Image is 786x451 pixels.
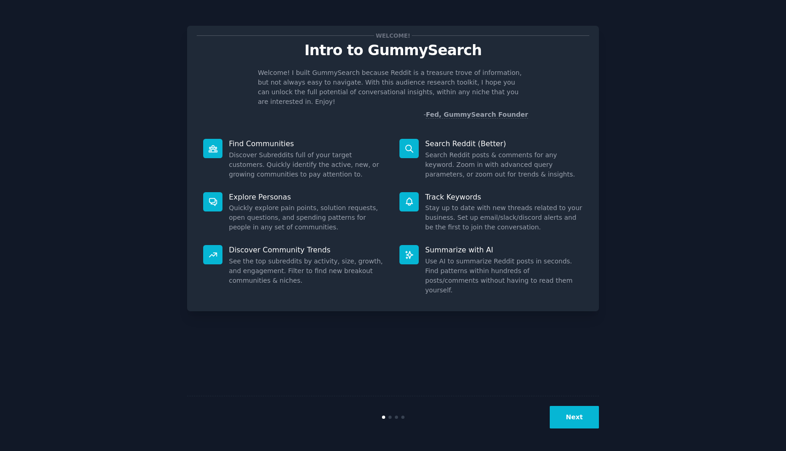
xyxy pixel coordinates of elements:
[425,257,583,295] dd: Use AI to summarize Reddit posts in seconds. Find patterns within hundreds of posts/comments with...
[550,406,599,428] button: Next
[374,31,412,40] span: Welcome!
[425,192,583,202] p: Track Keywords
[425,139,583,148] p: Search Reddit (Better)
[197,42,589,58] p: Intro to GummySearch
[229,257,387,285] dd: See the top subreddits by activity, size, growth, and engagement. Filter to find new breakout com...
[425,245,583,255] p: Summarize with AI
[229,150,387,179] dd: Discover Subreddits full of your target customers. Quickly identify the active, new, or growing c...
[425,203,583,232] dd: Stay up to date with new threads related to your business. Set up email/slack/discord alerts and ...
[426,111,528,119] a: Fed, GummySearch Founder
[229,139,387,148] p: Find Communities
[423,110,528,120] div: -
[425,150,583,179] dd: Search Reddit posts & comments for any keyword. Zoom in with advanced query parameters, or zoom o...
[229,203,387,232] dd: Quickly explore pain points, solution requests, open questions, and spending patterns for people ...
[229,192,387,202] p: Explore Personas
[258,68,528,107] p: Welcome! I built GummySearch because Reddit is a treasure trove of information, but not always ea...
[229,245,387,255] p: Discover Community Trends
